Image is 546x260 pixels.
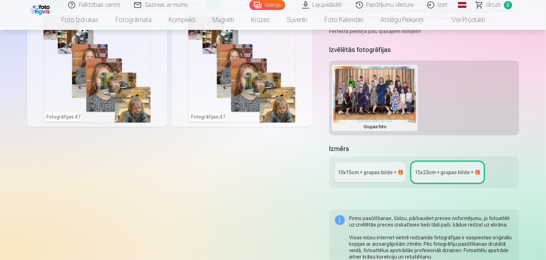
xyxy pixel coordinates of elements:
span: 0 [504,1,512,9]
a: Visi produkti [432,10,493,30]
a: 15x23сm + grupas bilde + 🎁 [412,162,483,182]
div: 10x15сm + grupas bilde + 🎁 [338,169,403,176]
a: Magnēti [204,10,243,30]
div: Pirms pasūtīšanas, lūdzu, pārbaudiet preces noformējumu, jo fotoattēli uz izvēlētās preces izskat... [349,215,514,260]
a: Foto kalendāri [316,10,372,30]
a: Krūzes [243,10,278,30]
div: 15x23сm + grupas bilde + 🎁 [415,169,480,176]
p: Perfekta piemiņa jūsu īpašajiem mirkļiem! [329,28,519,35]
img: /fa1 [30,3,52,15]
a: Foto izdrukas [53,10,107,30]
a: Atslēgu piekariņi [372,10,432,30]
a: 10x15сm + grupas bilde + 🎁 [335,162,406,182]
span: Grozs [486,1,501,9]
a: Fotogrāmata [107,10,160,30]
a: Komplekti [160,10,204,30]
h5: Izvēlētās fotogrāfijas [329,45,391,55]
h5: Izmērs [329,144,519,154]
a: Suvenīri [278,10,316,30]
